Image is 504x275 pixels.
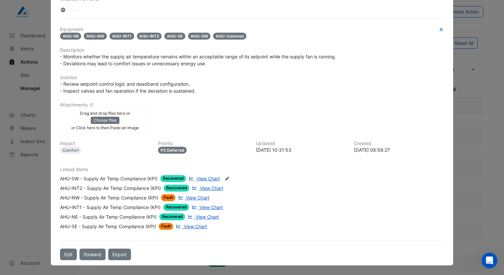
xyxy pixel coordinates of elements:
div: P5 Deferred [158,147,187,154]
div: AHU-NW - Supply Air Temp Compliance (KPI) [60,194,158,201]
a: View Chart [191,185,223,192]
button: Forward [79,249,106,260]
span: Recovered [164,185,190,192]
div: AHU-SW - Supply Air Temp Compliance (KPI) [60,175,158,182]
span: AHU-Common [213,33,246,40]
h6: Solution [60,75,444,80]
div: AHU-INT1 - Supply Air Temp Compliance (KPI) [60,204,161,211]
a: View Chart [190,204,223,211]
button: Edit [60,249,77,260]
span: AHU-NE [60,33,81,40]
a: View Chart [186,213,219,220]
h6: Linked Alerts [60,167,444,172]
small: Drag and drop files here or [80,111,130,116]
button: Choose files [91,117,119,124]
span: AHU-SE [164,33,185,40]
small: or Click here to then Paste an image [71,125,139,130]
h6: Attachments: 0 [60,102,444,108]
div: AHU-NE - Supply Air Temp Compliance (KPI) [60,213,157,220]
span: Fault [159,223,173,230]
span: Recovered [159,213,185,220]
span: Recovered [160,175,186,182]
a: View Chart [177,194,209,201]
span: - Monitors whether the supply air temperature remains within an acceptable range of its setpoint ... [60,54,337,66]
h6: Updated [256,141,346,146]
span: View Chart [196,214,219,220]
a: View Chart [187,175,220,182]
span: AHU-SW [188,33,211,40]
div: AHU-INT2 - Supply Air Temp Compliance (KPI) [60,185,161,192]
span: AHU-INT1 [110,33,134,40]
span: View Chart [184,224,207,229]
span: Recovered [163,204,189,211]
h6: Impact [60,141,150,146]
div: [DATE] 08:58:27 [354,146,444,153]
span: View Chart [197,176,220,181]
fa-layers: Scroll to Top [60,8,66,12]
h6: Priority [158,141,248,146]
span: View Chart [200,185,223,191]
div: [DATE] 10:31:53 [256,146,346,153]
a: Export [108,249,131,260]
span: AHU-INT2 [137,33,162,40]
iframe: Intercom live chat [482,253,497,268]
h6: Equipment [60,27,444,32]
span: - Review setpoint control logic and deadband configuration. - Inspect valves and fan operation if... [60,81,196,94]
span: AHU-NW [84,33,107,40]
div: AHU-SE - Supply Air Temp Compliance (KPI) [60,223,156,230]
span: View Chart [200,204,223,210]
div: Comfort [60,147,81,154]
span: Fault [161,194,176,201]
h6: Description [60,47,444,53]
h6: Created [354,141,444,146]
span: View Chart [186,195,209,200]
a: View Chart [174,223,207,230]
fa-icon: Edit Linked Alerts [225,176,230,181]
